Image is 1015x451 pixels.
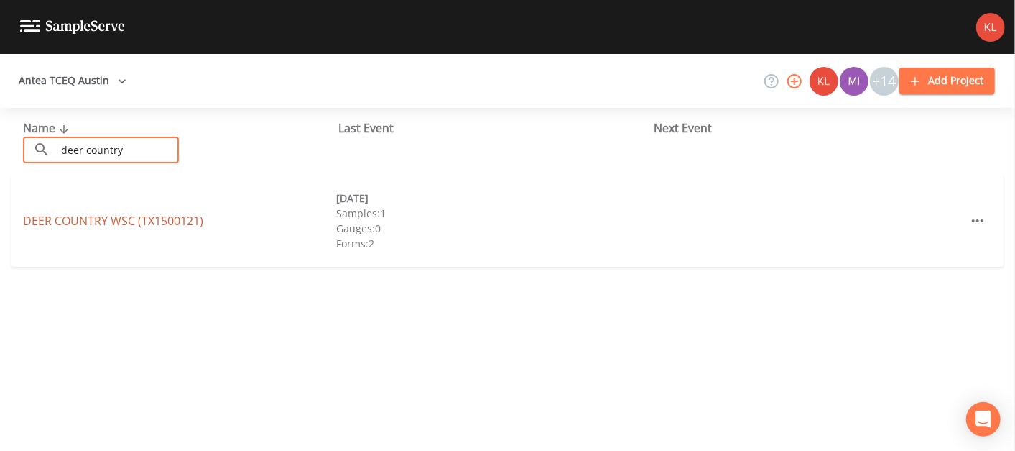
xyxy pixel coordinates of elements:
button: Add Project [899,68,995,94]
div: Forms: 2 [336,236,649,251]
div: Next Event [654,119,969,137]
span: Name [23,120,73,136]
div: [DATE] [336,191,649,206]
div: Last Event [338,119,654,137]
img: 9c4450d90d3b8045b2e5fa62e4f92659 [810,67,838,96]
div: +14 [870,67,899,96]
input: Search Projects [56,137,179,163]
img: logo [20,20,125,34]
img: a1ea4ff7c53760f38bef77ef7c6649bf [840,67,868,96]
div: Gauges: 0 [336,221,649,236]
div: Samples: 1 [336,206,649,221]
img: 9c4450d90d3b8045b2e5fa62e4f92659 [976,13,1005,42]
div: Open Intercom Messenger [966,402,1001,437]
div: Kler Teran [809,67,839,96]
div: Miriaha Caddie [839,67,869,96]
a: DEER COUNTRY WSC (TX1500121) [23,213,203,229]
button: Antea TCEQ Austin [13,68,132,94]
